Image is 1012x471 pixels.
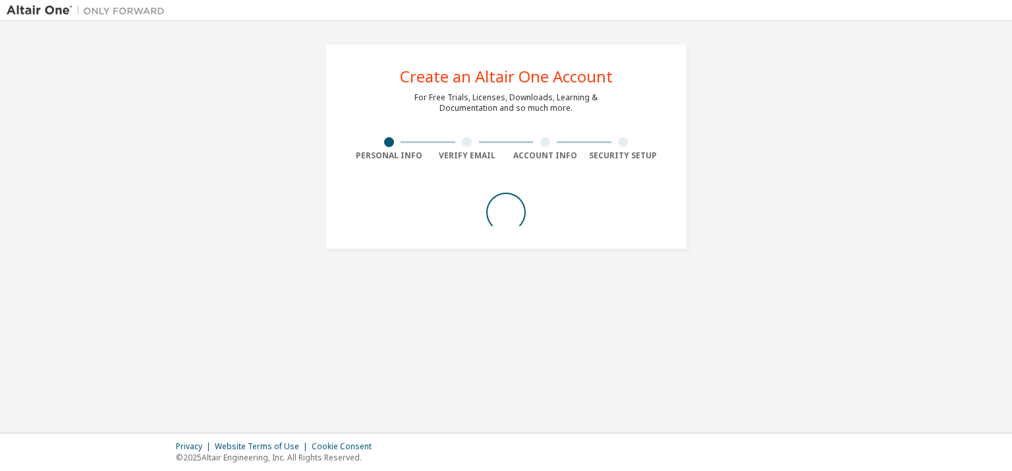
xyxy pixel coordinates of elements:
[312,441,379,452] div: Cookie Consent
[400,69,613,84] div: Create an Altair One Account
[584,150,663,161] div: Security Setup
[414,92,598,113] div: For Free Trials, Licenses, Downloads, Learning & Documentation and so much more.
[506,150,584,161] div: Account Info
[428,150,507,161] div: Verify Email
[176,441,215,452] div: Privacy
[7,4,171,17] img: Altair One
[176,452,379,463] p: © 2025 Altair Engineering, Inc. All Rights Reserved.
[350,150,428,161] div: Personal Info
[215,441,312,452] div: Website Terms of Use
